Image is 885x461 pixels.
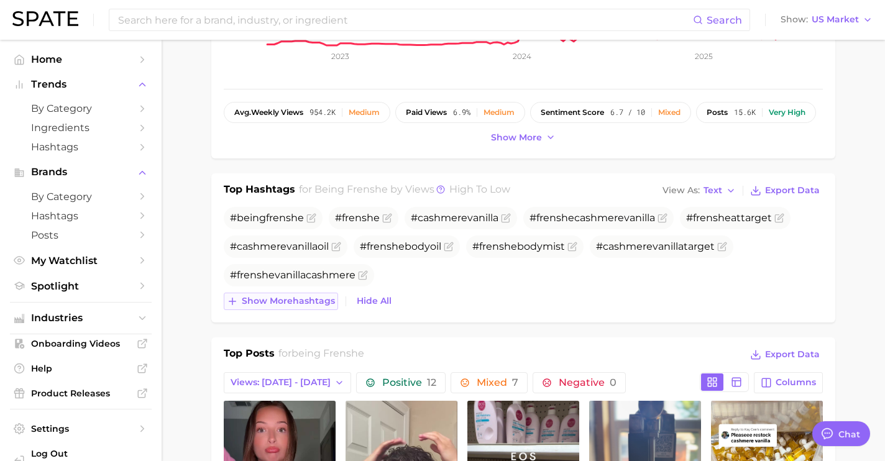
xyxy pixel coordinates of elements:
button: paid views6.9%Medium [395,102,525,123]
span: Export Data [765,349,820,360]
tspan: 2025 [695,52,713,61]
span: frenshe [367,240,405,252]
h2: for by Views [299,182,510,199]
button: Flag as miscategorized or irrelevant [382,213,392,223]
span: Onboarding Videos [31,338,131,349]
button: Views: [DATE] - [DATE] [224,372,351,393]
button: ShowUS Market [777,12,876,28]
span: Show more hashtags [242,296,335,306]
span: frenshe [237,269,275,281]
span: 15.6k [734,108,756,117]
span: Views: [DATE] - [DATE] [231,377,331,388]
a: Hashtags [10,206,152,226]
span: View As [663,187,700,194]
abbr: average [234,107,251,117]
input: Search here for a brand, industry, or ingredient [117,9,693,30]
span: Search [707,14,742,26]
span: being frenshe [291,347,364,359]
button: Export Data [747,346,823,363]
span: Show more [491,132,542,143]
span: Ingredients [31,122,131,134]
button: Flag as miscategorized or irrelevant [567,242,577,252]
a: by Category [10,99,152,118]
button: Hide All [354,293,395,309]
span: Spotlight [31,280,131,292]
span: Columns [776,377,816,388]
div: Medium [484,108,515,117]
a: Home [10,50,152,69]
span: Brands [31,167,131,178]
span: 7 [512,377,518,388]
button: Export Data [747,182,823,199]
span: being frenshe [314,183,388,195]
span: frenshe [479,240,517,252]
button: Industries [10,309,152,327]
a: Spotlight [10,276,152,296]
span: Posts [31,229,131,241]
span: sentiment score [541,108,604,117]
span: weekly views [234,108,303,117]
span: by Category [31,191,131,203]
span: Industries [31,313,131,324]
button: Flag as miscategorized or irrelevant [331,242,341,252]
span: Trends [31,79,131,90]
span: Hide All [357,296,392,306]
button: Flag as miscategorized or irrelevant [306,213,316,223]
div: Medium [349,108,380,117]
a: Product Releases [10,384,152,403]
span: # bodyoil [360,240,441,252]
span: frenshe [342,212,380,224]
a: by Category [10,187,152,206]
button: sentiment score6.7 / 10Mixed [530,102,691,123]
button: posts15.6kVery high [696,102,816,123]
a: Ingredients [10,118,152,137]
span: frenshe [536,212,574,224]
img: SPATE [12,11,78,26]
button: Flag as miscategorized or irrelevant [358,270,368,280]
button: Flag as miscategorized or irrelevant [444,242,454,252]
tspan: 2024 [513,52,531,61]
span: # [230,212,304,224]
button: Columns [754,372,823,393]
span: 6.9% [453,108,470,117]
span: Positive [382,378,436,388]
span: 954.2k [310,108,336,117]
span: Mixed [477,378,518,388]
a: Help [10,359,152,378]
h1: Top Posts [224,346,275,365]
span: My Watchlist [31,255,131,267]
button: Flag as miscategorized or irrelevant [501,213,511,223]
span: Home [31,53,131,65]
span: Hashtags [31,210,131,222]
div: Very high [769,108,805,117]
span: Product Releases [31,388,131,399]
span: Negative [559,378,617,388]
span: # vanillacashmere [230,269,355,281]
span: #cashmerevanilla [411,212,498,224]
span: # [335,212,380,224]
a: My Watchlist [10,251,152,270]
span: US Market [812,16,859,23]
a: Onboarding Videos [10,334,152,353]
span: #cashmerevanillatarget [596,240,715,252]
button: Brands [10,163,152,181]
span: 6.7 / 10 [610,108,645,117]
span: posts [707,108,728,117]
button: Flag as miscategorized or irrelevant [774,213,784,223]
button: Flag as miscategorized or irrelevant [717,242,727,252]
button: avg.weekly views954.2kMedium [224,102,390,123]
button: Flag as miscategorized or irrelevant [658,213,667,223]
span: Show [781,16,808,23]
span: 12 [427,377,436,388]
span: Settings [31,423,131,434]
span: by Category [31,103,131,114]
span: #cashmerevanillaoil [230,240,329,252]
span: Log Out [31,448,142,459]
span: # bodymist [472,240,565,252]
span: Hashtags [31,141,131,153]
div: Mixed [658,108,681,117]
button: View AsText [659,183,739,199]
span: high to low [449,183,510,195]
span: Help [31,363,131,374]
span: being [237,212,266,224]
